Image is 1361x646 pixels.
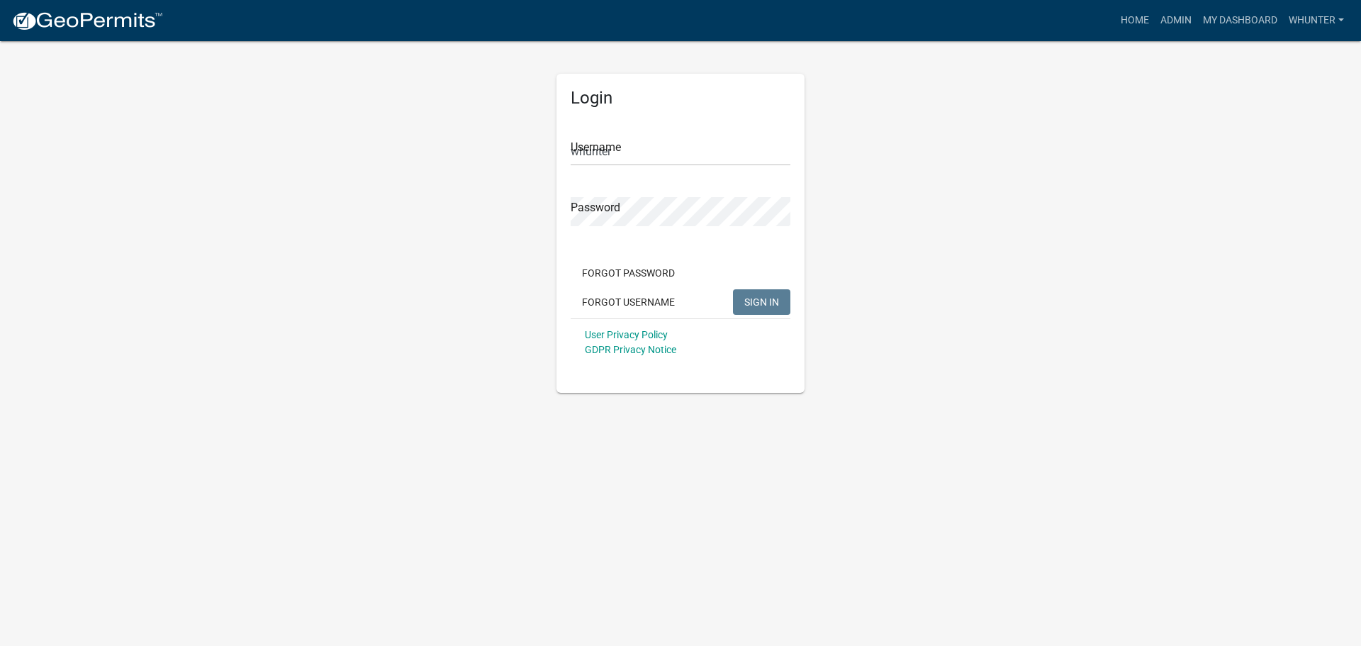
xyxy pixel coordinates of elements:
[571,289,686,315] button: Forgot Username
[1155,7,1197,34] a: Admin
[585,344,676,355] a: GDPR Privacy Notice
[744,296,779,307] span: SIGN IN
[585,329,668,340] a: User Privacy Policy
[571,88,790,108] h5: Login
[1115,7,1155,34] a: Home
[571,260,686,286] button: Forgot Password
[1197,7,1283,34] a: My Dashboard
[733,289,790,315] button: SIGN IN
[1283,7,1350,34] a: whunter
